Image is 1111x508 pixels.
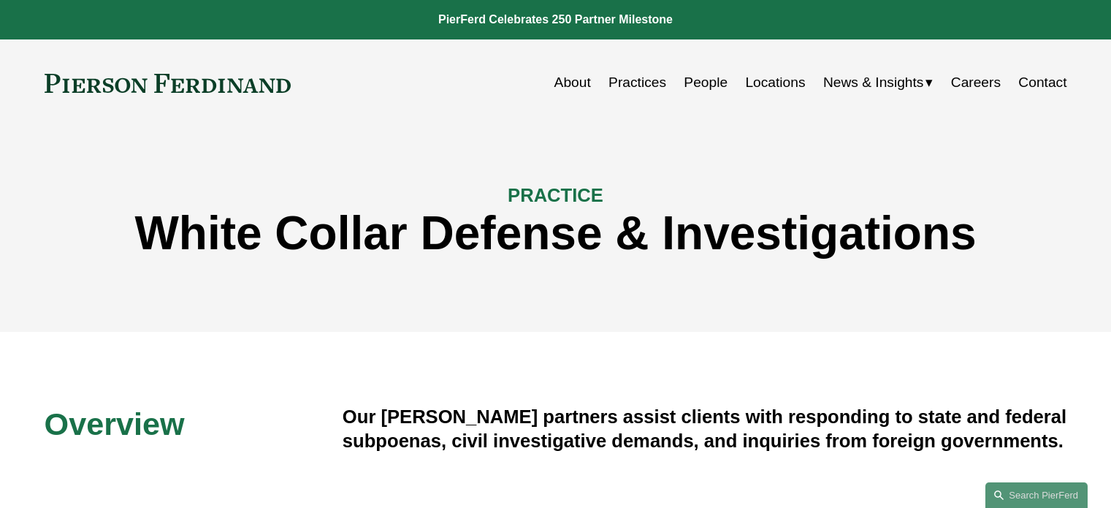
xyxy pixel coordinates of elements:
[608,69,666,96] a: Practices
[684,69,728,96] a: People
[45,207,1067,260] h1: White Collar Defense & Investigations
[745,69,805,96] a: Locations
[1018,69,1066,96] a: Contact
[823,69,934,96] a: folder dropdown
[343,405,1067,452] h4: Our [PERSON_NAME] partners assist clients with responding to state and federal subpoenas, civil i...
[823,70,924,96] span: News & Insights
[45,406,185,441] span: Overview
[554,69,591,96] a: About
[951,69,1001,96] a: Careers
[985,482,1088,508] a: Search this site
[508,185,603,205] span: PRACTICE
